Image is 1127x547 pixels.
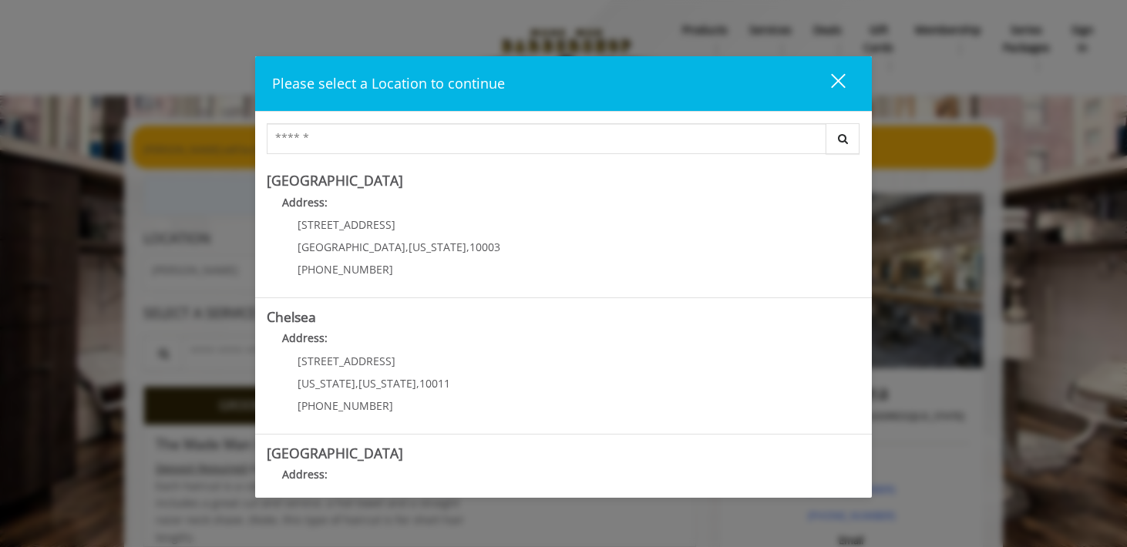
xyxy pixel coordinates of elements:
span: [PHONE_NUMBER] [298,262,393,277]
span: [STREET_ADDRESS] [298,354,395,368]
span: , [416,376,419,391]
b: Chelsea [267,307,316,326]
b: Address: [282,331,328,345]
i: Search button [834,133,852,144]
span: [US_STATE] [358,376,416,391]
span: [STREET_ADDRESS] [298,217,395,232]
button: close dialog [802,68,855,99]
span: [PHONE_NUMBER] [298,398,393,413]
b: Address: [282,195,328,210]
span: , [466,240,469,254]
span: [US_STATE] [409,240,466,254]
span: , [405,240,409,254]
input: Search Center [267,123,826,154]
span: [US_STATE] [298,376,355,391]
span: 10011 [419,376,450,391]
span: 10003 [469,240,500,254]
b: Address: [282,467,328,482]
span: , [355,376,358,391]
span: [GEOGRAPHIC_DATA] [298,240,405,254]
b: [GEOGRAPHIC_DATA] [267,171,403,190]
span: Please select a Location to continue [272,74,505,92]
div: close dialog [813,72,844,96]
b: [GEOGRAPHIC_DATA] [267,444,403,462]
div: Center Select [267,123,860,162]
